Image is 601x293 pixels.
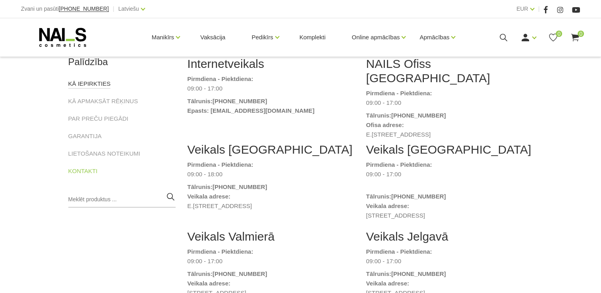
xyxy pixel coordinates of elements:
[419,21,449,53] a: Apmācības
[152,21,174,53] a: Manikīrs
[194,18,232,56] a: Vaksācija
[548,33,558,42] a: 0
[187,229,354,244] h2: Veikals Valmierā
[293,18,332,56] a: Komplekti
[187,161,253,168] strong: Pirmdiena - Piektdiena:
[68,166,98,176] a: KONTAKTI
[366,121,404,128] strong: Ofisa adrese:
[187,280,230,287] strong: Veikala adrese:
[187,201,354,211] dd: E.[STREET_ADDRESS]
[68,96,138,106] a: KĀ APMAKSĀT RĒĶINUS
[187,143,354,157] h2: Veikals [GEOGRAPHIC_DATA]
[68,79,111,89] a: KĀ IEPIRKTIES
[516,4,528,13] a: EUR
[187,107,315,114] strong: Epasts: [EMAIL_ADDRESS][DOMAIN_NAME]
[251,21,273,53] a: Pedikīrs
[366,211,533,220] dd: [STREET_ADDRESS]
[538,4,540,14] span: |
[570,33,580,42] a: 0
[366,229,533,244] h2: Veikals Jelgavā
[187,248,253,255] strong: Pirmdiena - Piektdiena:
[366,256,533,266] dd: 09:00 - 17:00
[187,170,354,179] dd: 09:00 - 18:00
[366,248,432,255] strong: Pirmdiena - Piektdiena:
[391,111,446,120] a: [PHONE_NUMBER]
[187,183,213,190] strong: Tālrunis:
[556,31,562,37] span: 0
[366,112,391,119] strong: Tālrunis:
[366,193,391,200] strong: Tālrunis:
[68,114,128,123] a: PAR PREČU PIEGĀDI
[366,202,409,209] strong: Veikala adrese:
[213,269,267,279] a: [PHONE_NUMBER]
[366,130,533,139] dd: E.[STREET_ADDRESS]
[366,143,533,157] h2: Veikals [GEOGRAPHIC_DATA]
[213,96,267,106] a: [PHONE_NUMBER]
[366,170,533,189] dd: 09:00 - 17:00
[187,256,354,266] dd: 09:00 - 17:00
[68,131,102,141] a: GARANTIJA
[113,4,114,14] span: |
[187,57,354,71] h2: Internetveikals
[68,149,140,158] a: LIETOŠANAS NOTEIKUMI
[59,6,109,12] a: [PHONE_NUMBER]
[68,57,176,67] h2: Palīdzība
[68,192,176,208] input: Meklēt produktus ...
[578,31,584,37] span: 0
[187,270,213,277] strong: Tālrunis:
[187,193,230,200] strong: Veikala adrese:
[211,98,213,104] strong: :
[366,57,533,85] h2: NAILS Ofiss [GEOGRAPHIC_DATA]
[118,4,139,13] a: Latviešu
[391,192,446,201] a: [PHONE_NUMBER]
[21,4,109,14] div: Zvani un pasūti
[391,269,446,279] a: [PHONE_NUMBER]
[366,90,432,96] strong: Pirmdiena - Piektdiena:
[352,21,400,53] a: Online apmācības
[366,161,432,168] strong: Pirmdiena - Piektdiena:
[213,182,267,192] a: [PHONE_NUMBER]
[187,98,211,104] strong: Tālrunis
[366,280,409,287] strong: Veikala adrese:
[366,98,533,108] dd: 09:00 - 17:00
[187,75,253,82] strong: Pirmdiena - Piektdiena:
[187,84,354,93] dd: 09:00 - 17:00
[366,270,391,277] strong: Tālrunis:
